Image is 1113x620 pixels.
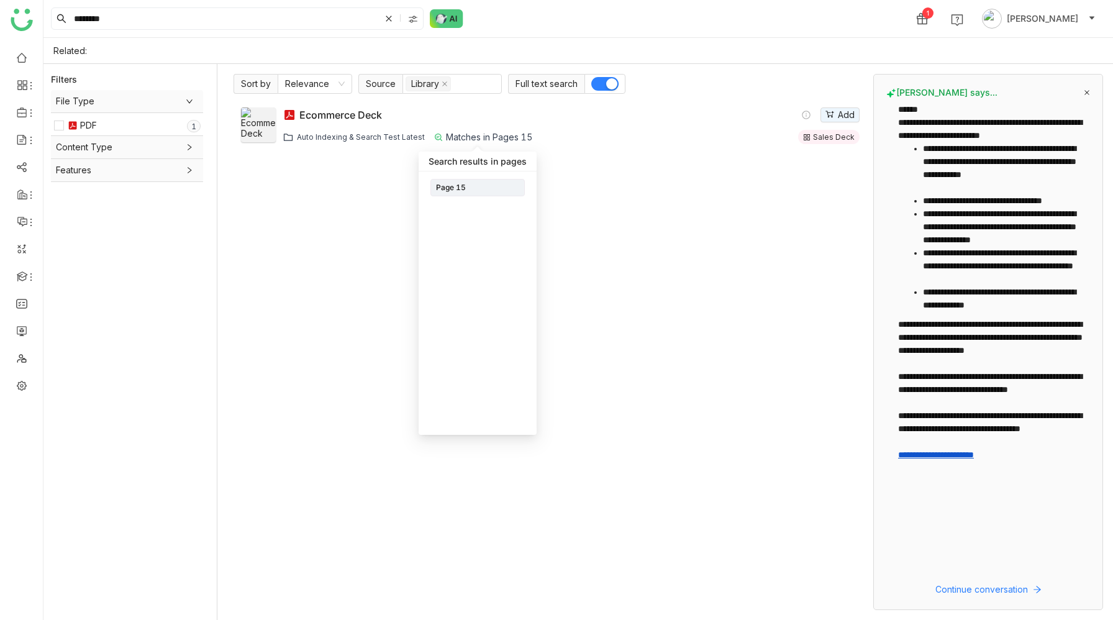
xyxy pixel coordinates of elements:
[431,180,524,196] div: Page 15
[886,88,896,98] img: buddy-says
[56,94,198,108] span: File Type
[297,132,425,142] span: Auto Indexing & Search Test Latest
[982,9,1002,29] img: avatar
[820,107,860,122] button: Add
[56,140,198,154] span: Content Type
[419,152,537,171] div: Search results in pages
[886,87,997,98] span: [PERSON_NAME] says...
[56,163,198,177] span: Features
[886,582,1090,597] button: Continue conversation
[813,132,855,142] div: Sales Deck
[411,77,439,91] div: Library
[51,73,77,86] div: Filters
[234,74,278,94] span: Sort by
[935,583,1028,596] span: Continue conversation
[51,159,203,181] div: Features
[508,74,584,94] span: Full text search
[408,14,418,24] img: search-type.svg
[241,107,276,142] img: Ecommerce Deck
[51,90,203,112] div: File Type
[68,121,78,130] img: pdf.svg
[80,119,97,132] div: PDF
[951,14,963,26] img: help.svg
[51,136,203,158] div: Content Type
[922,7,934,19] div: 1
[53,45,87,56] div: Related:
[285,75,345,93] nz-select-item: Relevance
[1007,12,1078,25] span: [PERSON_NAME]
[406,76,451,91] nz-select-item: Library
[838,108,855,122] span: Add
[299,109,382,121] a: Ecommerce Deck
[434,132,443,142] img: search-match.svg
[191,121,196,133] p: 1
[430,9,463,28] img: ask-buddy-normal.svg
[283,109,296,121] img: pdf.svg
[434,132,532,142] div: Matches in Pages 15
[11,9,33,31] img: logo
[187,120,201,132] nz-badge-sup: 1
[358,74,402,94] span: Source
[979,9,1098,29] button: [PERSON_NAME]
